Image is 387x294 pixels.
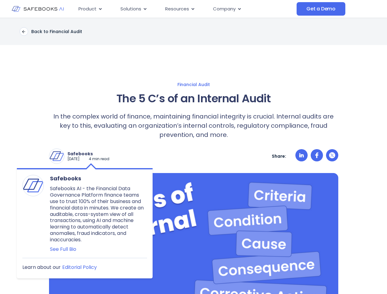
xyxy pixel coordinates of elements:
[49,112,338,139] p: In the complex world of finance, maintaining financial integrity is crucial. Internal audits are ...
[20,27,82,36] a: Back to Financial Audit
[31,29,82,34] p: Back to Financial Audit
[74,3,297,15] nav: Menu
[67,156,80,162] p: [DATE]
[272,153,286,159] p: Share:
[50,246,147,253] a: See Full Bio
[306,6,336,12] span: Get a Demo
[49,149,64,164] img: Safebooks
[74,3,297,15] div: Menu Toggle
[78,6,97,13] span: Product
[89,156,109,162] p: 4 min read
[120,6,141,13] span: Solutions
[62,264,97,271] a: Editorial Policy
[50,186,147,243] p: Safebooks AI - the Financial Data Governance Platform finance teams use to trust 100% of their bu...
[165,6,189,13] span: Resources
[67,151,109,156] p: Safebooks
[49,90,338,107] h1: The 5 C’s of an Internal Audit
[23,175,44,196] img: Safebooks
[50,175,147,182] span: Safebooks
[213,6,236,13] span: Company
[297,2,345,16] a: Get a Demo
[6,82,381,87] a: Financial Audit
[22,264,61,271] p: Learn about our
